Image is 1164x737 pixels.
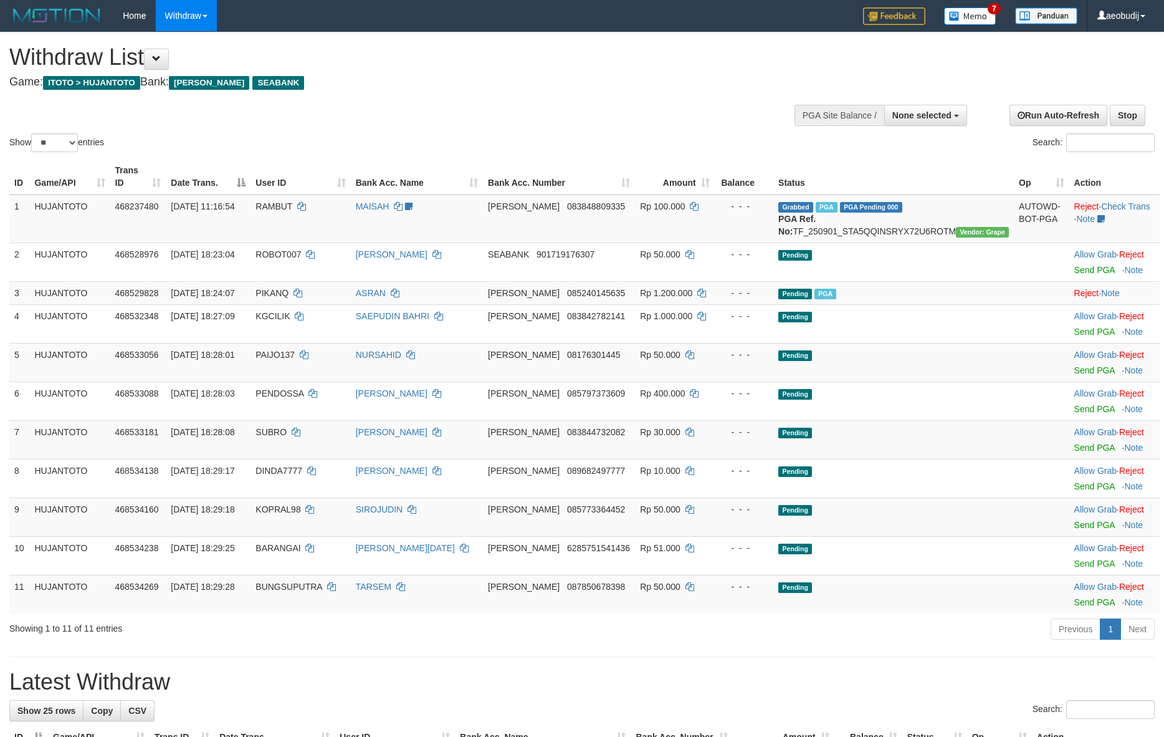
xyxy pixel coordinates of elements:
[115,504,159,514] span: 468534160
[120,700,155,721] a: CSV
[115,466,159,476] span: 468534138
[720,287,768,299] div: - - -
[640,350,680,360] span: Rp 50.000
[537,249,594,259] span: Copy 901719176307 to clipboard
[171,350,234,360] span: [DATE] 18:28:01
[1069,498,1160,536] td: ·
[110,159,166,195] th: Trans ID: activate to sort column ascending
[250,159,350,195] th: User ID: activate to sort column ascending
[115,427,159,437] span: 468533181
[255,427,287,437] span: SUBRO
[115,288,159,298] span: 468529828
[956,227,1009,238] span: Vendor URL: https://settle31.1velocity.biz
[255,543,300,553] span: BARANGAI
[1076,214,1095,224] a: Note
[988,3,1001,14] span: 7
[863,7,925,25] img: Feedback.jpg
[1074,543,1119,553] span: ·
[640,466,680,476] span: Rp 10.000
[944,7,996,25] img: Button%20Memo.svg
[488,350,560,360] span: [PERSON_NAME]
[488,288,560,298] span: [PERSON_NAME]
[488,582,560,592] span: [PERSON_NAME]
[9,700,83,721] a: Show 25 rows
[1069,536,1160,575] td: ·
[1066,133,1155,152] input: Search:
[9,343,29,382] td: 5
[1069,159,1160,195] th: Action
[255,288,289,298] span: PIKANQ
[1125,365,1143,375] a: Note
[255,311,290,321] span: KGCILIK
[128,706,146,716] span: CSV
[720,580,768,593] div: - - -
[640,288,692,298] span: Rp 1.200.000
[356,388,427,398] a: [PERSON_NAME]
[778,250,812,261] span: Pending
[1125,327,1143,337] a: Note
[567,466,625,476] span: Copy 089682497777 to clipboard
[9,670,1155,695] h1: Latest Withdraw
[1074,350,1117,360] a: Allow Grab
[488,466,560,476] span: [PERSON_NAME]
[29,536,110,575] td: HUJANTOTO
[29,575,110,614] td: HUJANTOTO
[635,159,715,195] th: Amount: activate to sort column ascending
[356,504,403,514] a: SIROJUDIN
[1119,466,1144,476] a: Reject
[9,45,763,70] h1: Withdraw List
[816,202,837,213] span: Marked by aeovivi
[115,350,159,360] span: 468533056
[778,428,812,438] span: Pending
[171,504,234,514] span: [DATE] 18:29:18
[1074,466,1119,476] span: ·
[115,311,159,321] span: 468532348
[9,76,763,89] h4: Game: Bank:
[29,159,110,195] th: Game/API: activate to sort column ascending
[1074,504,1119,514] span: ·
[115,582,159,592] span: 468534269
[171,543,234,553] span: [DATE] 18:29:25
[720,248,768,261] div: - - -
[1074,249,1119,259] span: ·
[1119,582,1144,592] a: Reject
[1120,619,1155,640] a: Next
[1125,443,1143,453] a: Note
[1069,281,1160,304] td: ·
[29,382,110,420] td: HUJANTOTO
[778,389,812,400] span: Pending
[29,343,110,382] td: HUJANTOTO
[778,202,813,213] span: Grabbed
[1074,311,1119,321] span: ·
[356,288,386,298] a: ASRAN
[9,498,29,536] td: 9
[255,582,322,592] span: BUNGSUPUTRA
[91,706,113,716] span: Copy
[9,304,29,343] td: 4
[567,543,630,553] span: Copy 6285751541436 to clipboard
[1066,700,1155,719] input: Search:
[255,201,292,211] span: RAMBUT
[1033,700,1155,719] label: Search:
[255,388,303,398] span: PENDOSSA
[1125,404,1143,414] a: Note
[255,249,301,259] span: ROBOT007
[1125,481,1143,491] a: Note
[778,466,812,477] span: Pending
[1074,365,1115,375] a: Send PGA
[1100,619,1121,640] a: 1
[640,582,680,592] span: Rp 50.000
[171,201,234,211] span: [DATE] 11:16:54
[567,201,625,211] span: Copy 083848809335 to clipboard
[567,388,625,398] span: Copy 085797373609 to clipboard
[1119,504,1144,514] a: Reject
[720,310,768,322] div: - - -
[171,311,234,321] span: [DATE] 18:27:09
[9,159,29,195] th: ID
[1074,466,1117,476] a: Allow Grab
[9,382,29,420] td: 6
[356,427,427,437] a: [PERSON_NAME]
[1119,388,1144,398] a: Reject
[720,503,768,516] div: - - -
[1074,481,1115,491] a: Send PGA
